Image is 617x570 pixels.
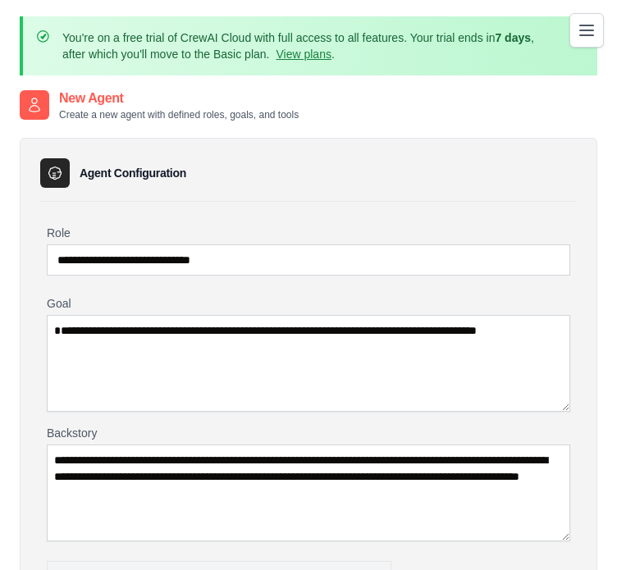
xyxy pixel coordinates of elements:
p: You're on a free trial of CrewAI Cloud with full access to all features. Your trial ends in , aft... [62,30,558,62]
h2: New Agent [59,89,299,108]
label: Role [47,225,570,241]
p: Create a new agent with defined roles, goals, and tools [59,108,299,121]
h3: Agent Configuration [80,165,186,181]
label: Goal [47,295,570,312]
strong: 7 days [495,31,531,44]
a: View plans [276,48,331,61]
button: Toggle navigation [569,13,604,48]
label: Backstory [47,425,570,441]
